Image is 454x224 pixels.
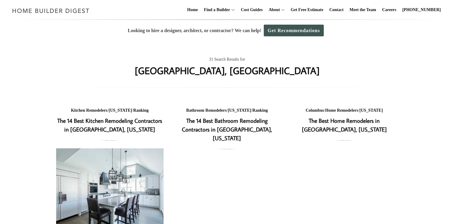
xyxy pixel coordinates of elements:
a: The 14 Best Kitchen Remodeling Contractors in [GEOGRAPHIC_DATA], [US_STATE] [57,117,162,133]
a: Ranking [133,108,149,113]
img: Home Builder Digest [10,5,92,17]
a: Find a Builder [202,0,230,20]
a: [US_STATE] [359,108,383,113]
div: / / [56,107,164,114]
a: [US_STATE] [109,108,132,113]
a: The 14 Best Bathroom Remodeling Contractors in [GEOGRAPHIC_DATA], [US_STATE] [182,117,272,142]
a: Kitchen Remodelers [71,108,107,113]
a: Cost Guides [239,0,265,20]
a: [US_STATE] [228,108,251,113]
h1: [GEOGRAPHIC_DATA], [GEOGRAPHIC_DATA] [135,63,320,78]
a: [PHONE_NUMBER] [400,0,443,20]
div: / / [173,107,281,114]
a: The Best Home Remodelers in [GEOGRAPHIC_DATA], [US_STATE] [302,117,387,133]
a: Meet the Team [347,0,379,20]
a: Bathroom Remodelers [186,108,227,113]
a: Home Remodelers [325,108,358,113]
a: Careers [380,0,399,20]
a: Contact [327,0,346,20]
a: About [266,0,280,20]
a: Columbus [305,108,324,113]
a: Get Recommendations [264,25,324,36]
a: Home [185,0,200,20]
span: 31 Search Results for [209,56,245,63]
a: Ranking [252,108,268,113]
div: / / [290,107,398,114]
a: Get Free Estimate [288,0,326,20]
